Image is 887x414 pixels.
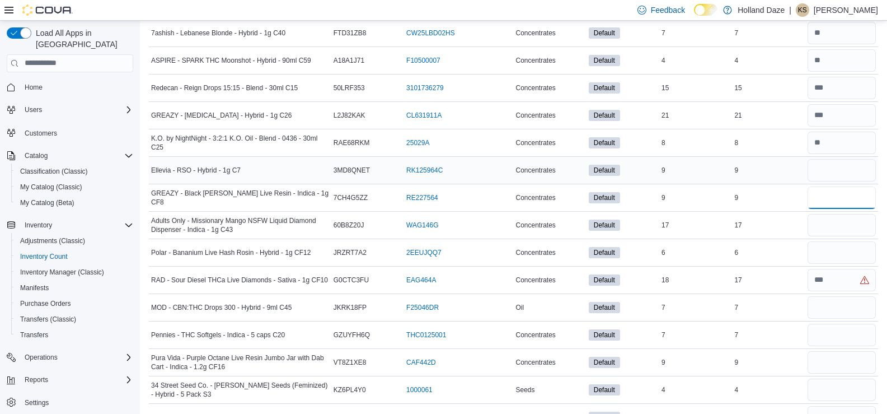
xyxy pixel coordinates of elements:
[2,350,138,365] button: Operations
[594,357,615,368] span: Default
[515,111,555,120] span: Concentrates
[659,356,732,369] div: 9
[16,165,92,178] a: Classification (Classic)
[20,218,133,232] span: Inventory
[11,233,138,249] button: Adjustments (Classic)
[659,136,732,150] div: 8
[25,83,43,92] span: Home
[20,315,76,324] span: Transfers (Classic)
[406,138,429,147] a: 25029A
[594,110,615,120] span: Default
[732,109,805,122] div: 21
[589,137,620,148] span: Default
[515,331,555,339] span: Concentrates
[659,54,732,67] div: 4
[25,151,48,160] span: Catalog
[732,191,805,204] div: 9
[20,351,62,364] button: Operations
[659,328,732,342] div: 7
[20,373,53,387] button: Reports
[151,248,311,257] span: Polar - Bananium Live Hash Rosin - Hybrid - 1g CF12
[16,266,109,279] a: Inventory Manager (Classic)
[789,3,791,17] p: |
[16,234,90,248] a: Adjustments (Classic)
[16,297,133,310] span: Purchase Orders
[406,166,443,175] a: RK125964C
[2,79,138,95] button: Home
[732,356,805,369] div: 9
[406,56,440,65] a: F10500007
[732,383,805,397] div: 4
[151,381,329,399] span: 34 Street Seed Co. - [PERSON_NAME] Seeds (Feminized) - Hybrid - 5 Pack S3
[589,357,620,368] span: Default
[659,191,732,204] div: 9
[334,83,365,92] span: 50LRF353
[594,138,615,148] span: Default
[594,165,615,175] span: Default
[814,3,878,17] p: [PERSON_NAME]
[594,330,615,340] span: Default
[151,331,285,339] span: Pennies - THC Softgels - Indica - 5 caps C20
[334,56,364,65] span: A18A1J71
[151,166,241,175] span: Ellevia - RSO - Hybrid - 1g C7
[16,250,72,263] a: Inventory Count
[406,358,436,367] a: CAF442D
[20,103,133,117] span: Users
[406,385,433,394] a: 1000061
[16,234,133,248] span: Adjustments (Classic)
[594,193,615,203] span: Default
[25,353,58,362] span: Operations
[589,110,620,121] span: Default
[16,250,133,263] span: Inventory Count
[694,4,717,16] input: Dark Mode
[659,81,732,95] div: 15
[20,149,133,162] span: Catalog
[589,82,620,94] span: Default
[11,280,138,296] button: Manifests
[406,111,442,120] a: CL631911A
[515,29,555,38] span: Concentrates
[515,303,524,312] span: Oil
[31,27,133,50] span: Load All Apps in [GEOGRAPHIC_DATA]
[589,275,620,286] span: Default
[20,127,62,140] a: Customers
[334,385,366,394] span: KZ6PL4Y0
[659,383,732,397] div: 4
[334,221,364,230] span: 60B8Z20J
[594,28,615,38] span: Default
[20,149,52,162] button: Catalog
[659,246,732,259] div: 6
[20,351,133,364] span: Operations
[334,138,370,147] span: RAE68RKM
[732,136,805,150] div: 8
[151,353,329,371] span: Pura Vida - Purple Octane Live Resin Jumbo Jar with Dab Cart - Indica - 1.2g CF16
[2,394,138,411] button: Settings
[732,218,805,232] div: 17
[16,196,133,210] span: My Catalog (Beta)
[406,248,442,257] a: 2EEUJQQ7
[25,375,48,384] span: Reports
[334,166,370,175] span: 3MD8QNET
[16,281,53,295] a: Manifests
[515,221,555,230] span: Concentrates
[406,303,439,312] a: F25046DR
[515,248,555,257] span: Concentrates
[151,216,329,234] span: Adults Only - Missionary Mango NSFW Liquid Diamond Dispenser - Indica - 1g C43
[25,398,49,407] span: Settings
[589,220,620,231] span: Default
[11,164,138,179] button: Classification (Classic)
[20,80,133,94] span: Home
[20,198,74,207] span: My Catalog (Beta)
[16,196,79,210] a: My Catalog (Beta)
[406,29,455,38] a: CW25LBD02HS
[20,236,85,245] span: Adjustments (Classic)
[732,273,805,287] div: 17
[334,331,370,339] span: GZUYFH6Q
[594,275,615,285] span: Default
[2,124,138,141] button: Customers
[151,189,329,207] span: GREAZY - Black [PERSON_NAME] Live Resin - Indica - 1g CF8
[22,4,73,16] img: Cova
[334,303,367,312] span: JKRK18FP
[732,246,805,259] div: 6
[515,276,555,285] span: Concentrates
